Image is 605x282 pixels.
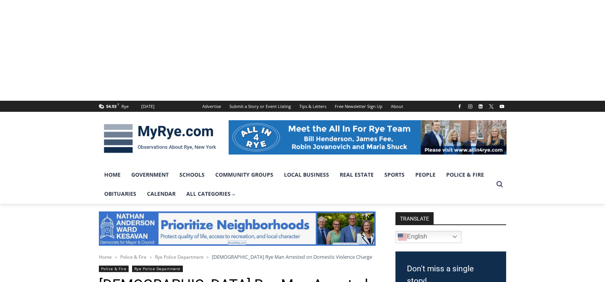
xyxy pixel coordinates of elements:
[181,184,241,203] a: All Categories
[410,165,441,184] a: People
[174,165,210,184] a: Schools
[99,165,126,184] a: Home
[398,232,407,242] img: en
[118,102,119,106] span: F
[334,165,379,184] a: Real Estate
[295,101,331,112] a: Tips & Letters
[279,165,334,184] a: Local Business
[99,254,112,260] a: Home
[331,101,387,112] a: Free Newsletter Sign Up
[455,102,464,111] a: Facebook
[115,255,117,260] span: >
[142,184,181,203] a: Calendar
[126,165,174,184] a: Government
[121,103,129,110] div: Rye
[487,102,496,111] a: X
[497,102,507,111] a: YouTube
[210,165,279,184] a: Community Groups
[229,120,507,155] img: All in for Rye
[155,254,203,260] a: Rye Police Department
[198,101,225,112] a: Advertise
[99,253,376,261] nav: Breadcrumbs
[225,101,295,112] a: Submit a Story or Event Listing
[141,103,155,110] div: [DATE]
[466,102,475,111] a: Instagram
[441,165,489,184] a: Police & Fire
[99,184,142,203] a: Obituaries
[106,103,116,109] span: 54.93
[198,101,407,112] nav: Secondary Navigation
[387,101,407,112] a: About
[207,255,209,260] span: >
[99,165,493,204] nav: Primary Navigation
[493,177,507,191] button: View Search Form
[395,212,434,224] strong: TRANSLATE
[186,190,236,198] span: All Categories
[120,254,147,260] a: Police & Fire
[150,255,152,260] span: >
[379,165,410,184] a: Sports
[99,119,221,158] img: MyRye.com
[395,231,461,243] a: English
[99,266,129,272] a: Police & Fire
[476,102,485,111] a: Linkedin
[212,253,372,260] span: [DEMOGRAPHIC_DATA] Rye Man Arrested on Domestic Violence Charge
[132,266,183,272] a: Rye Police Department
